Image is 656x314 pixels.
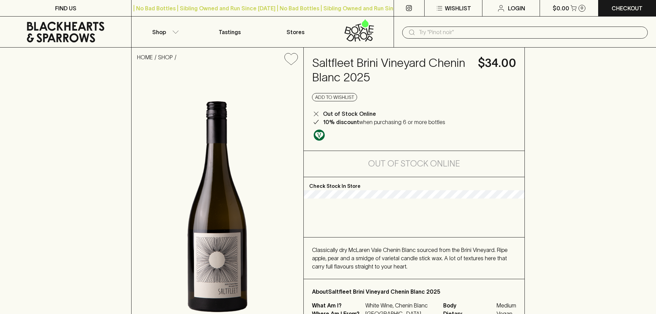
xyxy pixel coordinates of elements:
[219,28,241,36] p: Tastings
[553,4,569,12] p: $0.00
[132,17,197,47] button: Shop
[443,301,495,310] span: Body
[612,4,643,12] p: Checkout
[312,128,326,142] a: Made without the use of any animal products.
[55,4,76,12] p: FIND US
[282,50,301,68] button: Add to wishlist
[323,118,445,126] p: when purchasing 6 or more bottles
[323,110,376,118] p: Out of Stock Online
[312,93,357,101] button: Add to wishlist
[581,6,583,10] p: 0
[368,158,460,169] h5: Out of Stock Online
[497,301,516,310] span: Medium
[323,119,359,125] b: 10% discount
[312,56,470,85] h4: Saltfleet Brini Vineyard Chenin Blanc 2025
[478,56,516,70] h4: $34.00
[263,17,328,47] a: Stores
[445,4,471,12] p: Wishlist
[312,287,516,296] p: About Saltfleet Brini Vineyard Chenin Blanc 2025
[304,177,524,190] p: Check Stock In Store
[365,301,435,310] p: White Wine, Chenin Blanc
[197,17,262,47] a: Tastings
[287,28,304,36] p: Stores
[152,28,166,36] p: Shop
[419,27,642,38] input: Try "Pinot noir"
[312,247,508,270] span: Classically dry McLaren Vale Chenin Blanc sourced from the Brini Vineyard. Ripe apple, pear and a...
[312,301,364,310] p: What Am I?
[314,130,325,141] img: Vegan
[508,4,525,12] p: Login
[137,54,153,60] a: HOME
[158,54,173,60] a: SHOP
